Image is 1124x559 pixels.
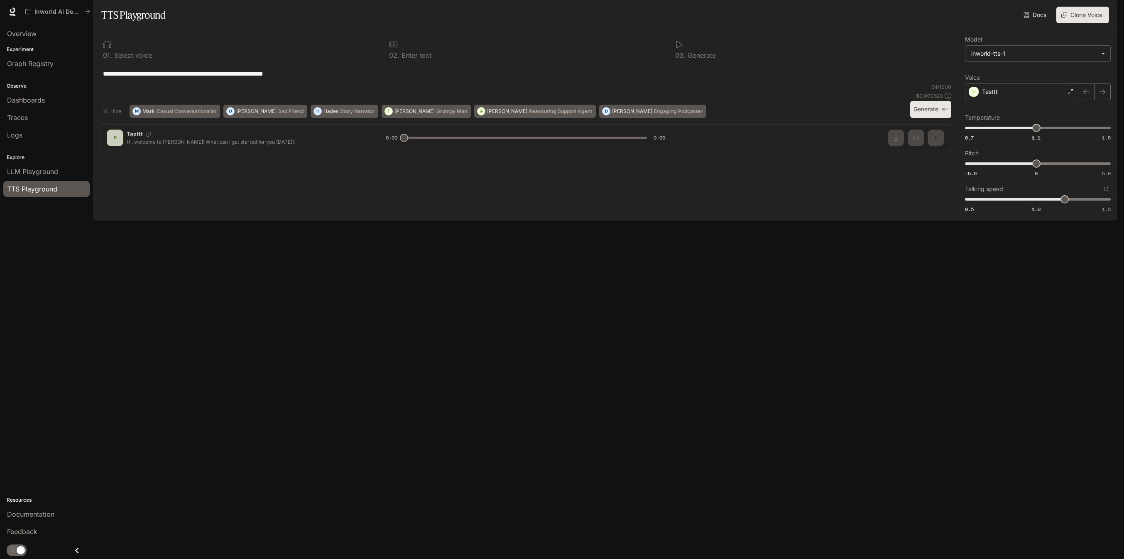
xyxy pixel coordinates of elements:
[478,105,485,118] div: A
[314,105,321,118] div: H
[133,105,140,118] div: M
[1032,206,1041,213] span: 1.0
[227,105,234,118] div: O
[686,52,716,59] p: Generate
[236,109,277,114] p: [PERSON_NAME]
[916,92,943,99] p: $ 0.000320
[382,105,471,118] button: T[PERSON_NAME]Grumpy Man
[311,105,378,118] button: HHadesStory Narrator
[340,109,375,114] p: Story Narrator
[22,3,94,20] button: All workspaces
[399,52,431,59] p: Enter text
[965,186,1003,192] p: Talking speed
[965,206,974,213] span: 0.5
[1022,7,1050,23] a: Docs
[112,52,152,59] p: Select voice
[965,46,1110,61] div: inworld-tts-1
[1035,170,1038,177] span: 0
[34,8,81,15] p: Inworld AI Demos
[965,134,974,141] span: 0.7
[965,115,1000,120] p: Temperature
[278,109,304,114] p: Sad Friend
[1056,7,1109,23] button: Clone Voice
[982,88,998,96] p: Testtt
[965,150,979,156] p: Pitch
[654,109,703,114] p: Engaging Podcaster
[1102,170,1111,177] span: 5.0
[142,109,155,114] p: Mark
[612,109,652,114] p: [PERSON_NAME]
[394,109,435,114] p: [PERSON_NAME]
[942,107,948,112] p: ⌘⏎
[971,49,1097,58] div: inworld-tts-1
[487,109,527,114] p: [PERSON_NAME]
[223,105,307,118] button: O[PERSON_NAME]Sad Friend
[675,52,686,59] p: 0 3 .
[103,52,112,59] p: 0 1 .
[965,75,980,81] p: Voice
[130,105,220,118] button: MMarkCasual Conversationalist
[602,105,610,118] div: D
[1032,134,1041,141] span: 1.1
[599,105,706,118] button: D[PERSON_NAME]Engaging Podcaster
[389,52,399,59] p: 0 2 .
[474,105,596,118] button: A[PERSON_NAME]Reassuring Support Agent
[101,7,166,23] h1: TTS Playground
[100,105,126,118] button: Hide
[910,101,951,118] button: Generate⌘⏎
[1102,184,1111,194] button: Reset to default
[157,109,216,114] p: Casual Conversationalist
[965,170,977,177] span: -5.0
[436,109,467,114] p: Grumpy Man
[323,109,338,114] p: Hades
[965,37,982,42] p: Model
[385,105,392,118] div: T
[1102,134,1111,141] span: 1.5
[529,109,592,114] p: Reassuring Support Agent
[931,83,951,91] p: 64 / 1000
[1102,206,1111,213] span: 1.5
